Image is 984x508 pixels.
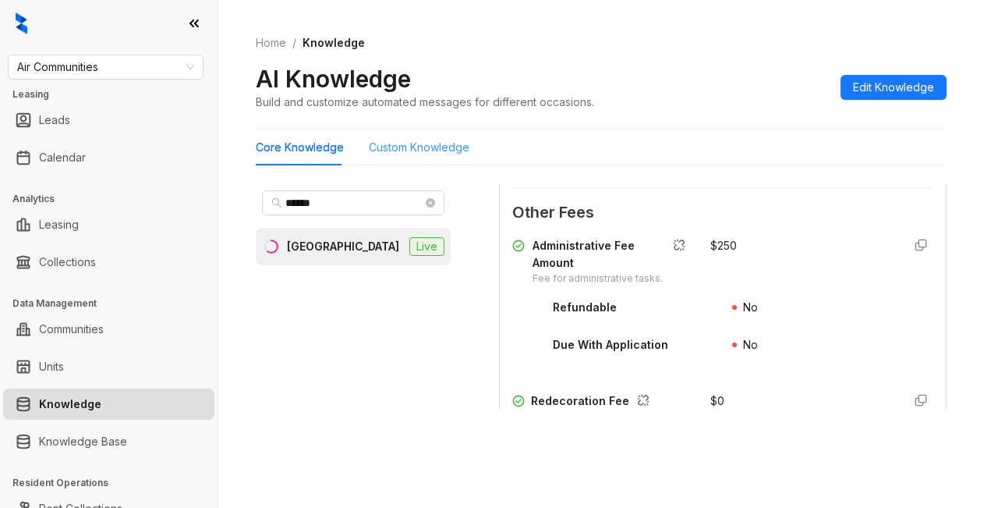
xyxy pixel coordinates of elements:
[743,338,758,351] span: No
[39,247,96,278] a: Collections
[39,426,127,457] a: Knowledge Base
[3,389,214,420] li: Knowledge
[292,34,296,52] li: /
[271,197,282,208] span: search
[39,389,101,420] a: Knowledge
[256,94,594,110] div: Build and customize automated messages for different occasions.
[369,139,469,156] div: Custom Knowledge
[853,79,934,96] span: Edit Knowledge
[12,476,218,490] h3: Resident Operations
[533,272,692,286] div: Fee for administrative tasks.
[426,198,435,208] span: close-circle
[409,237,444,256] span: Live
[12,192,218,206] h3: Analytics
[710,237,737,254] div: $ 250
[287,238,399,255] div: [GEOGRAPHIC_DATA]
[531,393,692,413] div: Redecoration Fee
[553,336,668,353] div: Due With Application
[3,314,214,345] li: Communities
[12,87,218,101] h3: Leasing
[16,12,27,34] img: logo
[743,300,758,314] span: No
[3,426,214,457] li: Knowledge Base
[39,142,86,173] a: Calendar
[3,142,214,173] li: Calendar
[256,64,411,94] h2: AI Knowledge
[512,201,933,225] span: Other Fees
[553,299,617,316] div: Refundable
[3,247,214,278] li: Collections
[303,36,365,49] span: Knowledge
[39,351,64,382] a: Units
[17,55,194,79] span: Air Communities
[39,314,104,345] a: Communities
[256,139,344,156] div: Core Knowledge
[3,209,214,240] li: Leasing
[12,297,218,311] h3: Data Management
[710,393,724,410] div: $ 0
[3,105,214,136] li: Leads
[39,105,70,136] a: Leads
[841,75,947,100] button: Edit Knowledge
[3,351,214,382] li: Units
[533,237,692,272] div: Administrative Fee Amount
[39,209,79,240] a: Leasing
[253,34,289,52] a: Home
